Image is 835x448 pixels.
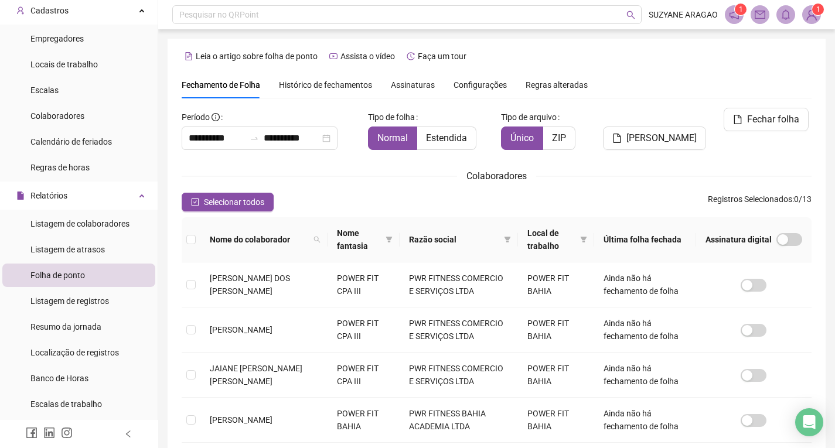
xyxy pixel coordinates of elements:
span: search [313,236,321,243]
span: filter [504,236,511,243]
span: Ainda não há fechamento de folha [604,273,679,296]
span: Escalas [30,86,59,95]
span: linkedin [43,427,55,439]
span: Resumo da jornada [30,322,101,331]
span: : 0 / 13 [708,193,812,211]
span: left [124,430,132,438]
span: Assinatura digital [706,233,772,246]
span: Fechamento de Folha [182,80,260,90]
span: Normal [377,132,408,143]
span: Único [510,132,534,143]
span: Leia o artigo sobre folha de ponto [196,52,318,61]
span: search [626,11,635,19]
span: Listagem de colaboradores [30,219,129,228]
span: filter [578,224,589,255]
span: Ainda não há fechamento de folha [604,319,679,341]
span: Empregadores [30,34,84,43]
span: SUZYANE ARAGAO [649,8,718,21]
td: POWER FIT BAHIA [518,307,594,353]
span: [PERSON_NAME] DOS [PERSON_NAME] [210,273,290,296]
span: info-circle [212,113,220,121]
span: filter [383,224,395,255]
span: Ainda não há fechamento de folha [604,409,679,431]
span: mail [755,9,765,20]
td: POWER FIT CPA III [328,353,400,398]
span: Histórico de fechamentos [279,80,372,90]
td: PWR FITNESS BAHIA ACADEMIA LTDA [400,398,518,443]
span: user-add [16,6,25,15]
span: ZIP [552,132,566,143]
sup: 1 [735,4,747,15]
td: POWER FIT CPA III [328,307,400,353]
span: filter [502,231,513,248]
span: Colaboradores [30,111,84,121]
span: Configurações [454,81,507,89]
span: Listagem de atrasos [30,245,105,254]
span: Fechar folha [747,112,799,126]
span: file [733,115,742,124]
span: Regras alteradas [526,81,588,89]
span: Ainda não há fechamento de folha [604,364,679,386]
span: facebook [26,427,38,439]
span: file [16,191,25,200]
span: Calendário de feriados [30,137,112,146]
span: check-square [191,198,199,206]
span: 1 [739,5,743,13]
button: Fechar folha [724,108,809,131]
span: Período [182,112,210,122]
span: Relatórios [30,191,67,200]
span: Escalas de trabalho [30,399,102,409]
span: youtube [329,52,338,60]
span: Localização de registros [30,348,119,357]
span: Folha de ponto [30,271,85,280]
span: swap-right [250,134,259,143]
span: to [250,134,259,143]
span: notification [729,9,739,20]
span: Tipo de folha [368,111,415,124]
sup: Atualize o seu contato no menu Meus Dados [812,4,824,15]
span: [PERSON_NAME] [210,415,272,425]
span: Registros Selecionados [708,194,792,204]
td: POWER FIT BAHIA [518,353,594,398]
span: Banco de Horas [30,374,88,383]
span: Local de trabalho [527,227,575,252]
th: Última folha fechada [594,217,696,262]
span: Razão social [409,233,499,246]
td: PWR FITNESS COMERCIO E SERVIÇOS LTDA [400,353,518,398]
span: 1 [816,5,820,13]
span: file-text [185,52,193,60]
span: Regras de horas [30,163,90,172]
span: Nome fantasia [337,227,381,252]
img: 80346 [803,6,820,23]
span: [PERSON_NAME] [626,131,697,145]
div: Open Intercom Messenger [795,408,823,436]
td: PWR FITNESS COMERCIO E SERVIÇOS LTDA [400,307,518,353]
button: [PERSON_NAME] [603,126,706,150]
span: Tipo de arquivo [501,111,557,124]
td: POWER FIT BAHIA [518,262,594,307]
span: Cadastros [30,6,69,15]
button: Selecionar todos [182,193,274,211]
span: [PERSON_NAME] [210,325,272,334]
span: Nome do colaborador [210,233,309,246]
td: PWR FITNESS COMERCIO E SERVIÇOS LTDA [400,262,518,307]
span: history [407,52,415,60]
td: POWER FIT CPA III [328,262,400,307]
span: Assinaturas [391,81,435,89]
span: filter [580,236,587,243]
span: Colaboradores [466,170,527,182]
span: bell [781,9,791,20]
span: filter [386,236,393,243]
span: Faça um tour [418,52,466,61]
span: Estendida [426,132,467,143]
span: Assista o vídeo [340,52,395,61]
td: POWER FIT BAHIA [518,398,594,443]
span: JAIANE [PERSON_NAME] [PERSON_NAME] [210,364,302,386]
span: file [612,134,622,143]
span: search [311,231,323,248]
span: instagram [61,427,73,439]
td: POWER FIT BAHIA [328,398,400,443]
span: Listagem de registros [30,296,109,306]
span: Locais de trabalho [30,60,98,69]
span: Selecionar todos [204,196,264,208]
